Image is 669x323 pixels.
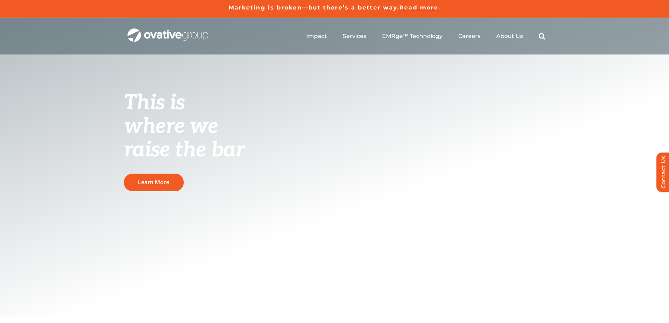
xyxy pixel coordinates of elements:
a: Services [343,33,366,40]
a: Impact [306,33,327,40]
a: Careers [458,33,480,40]
a: About Us [496,33,523,40]
span: Learn More [138,179,169,186]
span: This is [124,90,185,116]
a: EMRge™ Technology [382,33,442,40]
a: Learn More [124,174,184,191]
a: Read more. [399,4,440,11]
nav: Menu [306,25,545,47]
a: Search [539,33,545,40]
span: where we raise the bar [124,114,244,163]
a: OG_Full_horizontal_WHT [127,28,208,34]
a: Marketing is broken—but there’s a better way. [229,4,400,11]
